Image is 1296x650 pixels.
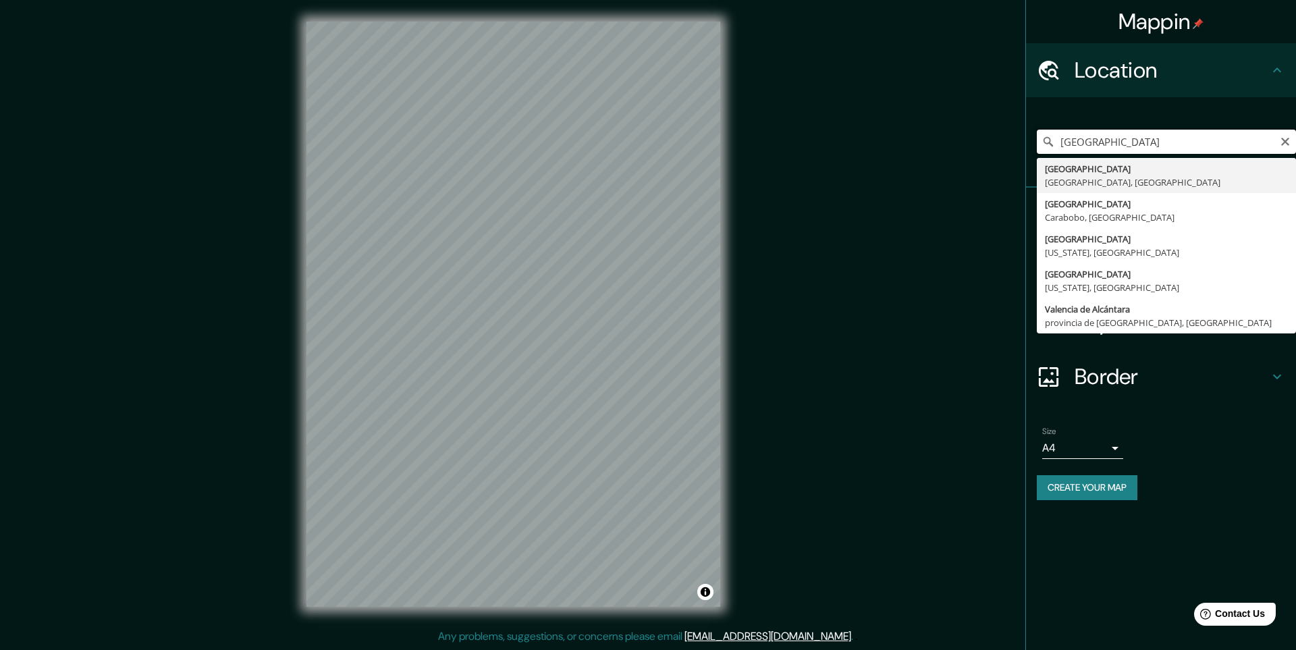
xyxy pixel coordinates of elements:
div: provincia de [GEOGRAPHIC_DATA], [GEOGRAPHIC_DATA] [1045,316,1288,329]
a: [EMAIL_ADDRESS][DOMAIN_NAME] [684,629,851,643]
div: Location [1026,43,1296,97]
label: Size [1042,426,1056,437]
h4: Layout [1075,309,1269,336]
div: Layout [1026,296,1296,350]
div: [US_STATE], [GEOGRAPHIC_DATA] [1045,246,1288,259]
div: [US_STATE], [GEOGRAPHIC_DATA] [1045,281,1288,294]
p: Any problems, suggestions, or concerns please email . [438,628,853,645]
div: . [855,628,858,645]
div: [GEOGRAPHIC_DATA], [GEOGRAPHIC_DATA] [1045,175,1288,189]
img: pin-icon.png [1193,18,1204,29]
h4: Mappin [1118,8,1204,35]
button: Toggle attribution [697,584,713,600]
div: A4 [1042,437,1123,459]
div: . [853,628,855,645]
button: Create your map [1037,475,1137,500]
div: Valencia de Alcántara [1045,302,1288,316]
h4: Border [1075,363,1269,390]
div: [GEOGRAPHIC_DATA] [1045,197,1288,211]
div: [GEOGRAPHIC_DATA] [1045,162,1288,175]
div: Carabobo, [GEOGRAPHIC_DATA] [1045,211,1288,224]
div: [GEOGRAPHIC_DATA] [1045,232,1288,246]
canvas: Map [306,22,720,607]
iframe: Help widget launcher [1176,597,1281,635]
div: Style [1026,242,1296,296]
div: Pins [1026,188,1296,242]
h4: Location [1075,57,1269,84]
button: Clear [1280,134,1291,147]
div: Border [1026,350,1296,404]
div: [GEOGRAPHIC_DATA] [1045,267,1288,281]
input: Pick your city or area [1037,130,1296,154]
